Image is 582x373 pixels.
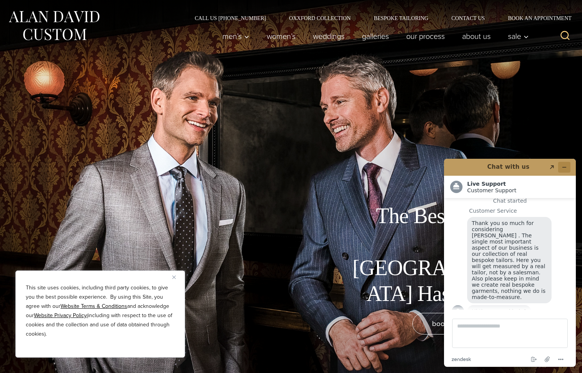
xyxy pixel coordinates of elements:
[362,15,440,21] a: Bespoke Tailoring
[412,313,520,334] a: book an appointment
[34,311,87,319] a: Website Privacy Policy
[500,29,533,44] button: Sale sub menu toggle
[398,29,454,44] a: Our Process
[440,15,496,21] a: Contact Us
[438,153,582,373] iframe: Find more information here
[61,302,127,310] a: Website Terms & Conditions
[353,29,398,44] a: Galleries
[183,15,278,21] a: Call Us [PHONE_NUMBER]
[26,283,175,339] p: This site uses cookies, including third party cookies, to give you the best possible experience. ...
[172,272,182,282] button: Close
[278,15,362,21] a: Oxxford Collection
[214,29,258,44] button: Men’s sub menu toggle
[8,8,100,43] img: Alan David Custom
[304,29,353,44] a: weddings
[214,29,533,44] nav: Primary Navigation
[432,318,501,329] span: book an appointment
[454,29,500,44] a: About Us
[347,203,520,307] h1: The Best Custom Suits [GEOGRAPHIC_DATA] Has to Offer
[183,15,574,21] nav: Secondary Navigation
[18,5,34,12] span: Chat
[496,15,574,21] a: Book an Appointment
[172,276,176,279] img: Close
[258,29,304,44] a: Women’s
[556,27,574,45] button: View Search Form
